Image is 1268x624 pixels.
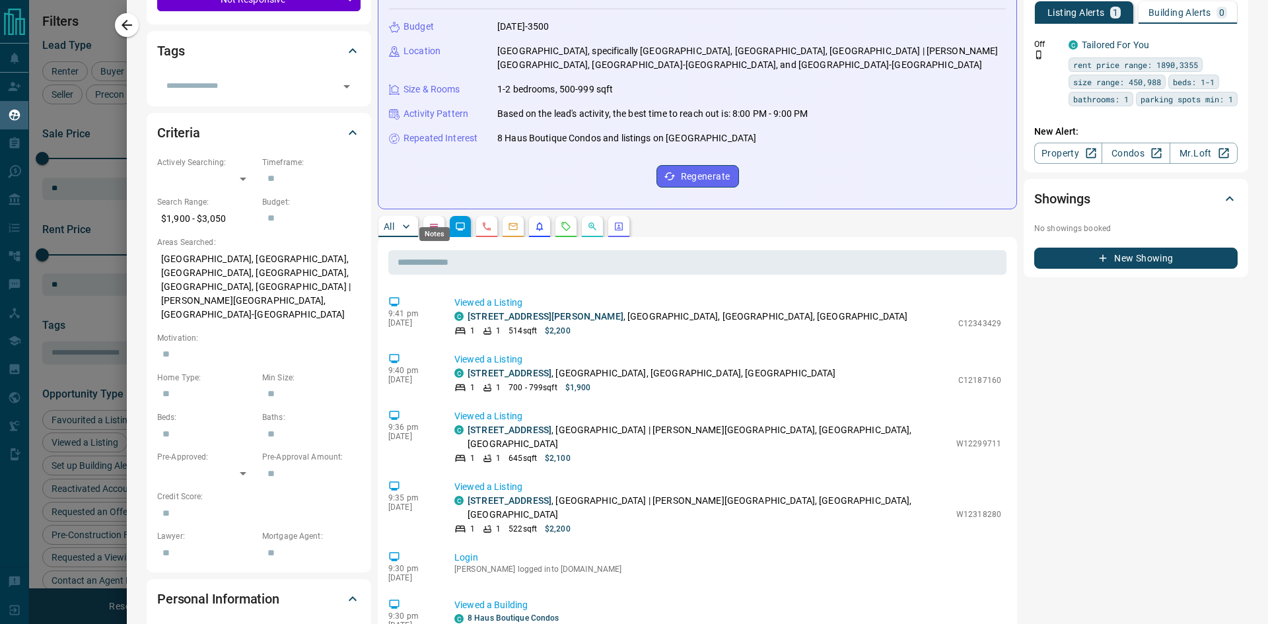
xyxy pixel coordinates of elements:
p: Baths: [262,411,361,423]
p: Viewed a Listing [454,409,1001,423]
span: beds: 1-1 [1173,75,1215,88]
p: Pre-Approved: [157,451,256,463]
div: condos.ca [454,312,464,321]
p: [DATE] [388,432,435,441]
p: Mortgage Agent: [262,530,361,542]
p: Budget [404,20,434,34]
p: 1 [1113,8,1118,17]
a: Condos [1102,143,1170,164]
p: C12343429 [958,318,1001,329]
p: 9:36 pm [388,423,435,432]
svg: Opportunities [587,221,598,232]
p: [PERSON_NAME] logged into [DOMAIN_NAME] [454,565,1001,574]
div: Criteria [157,117,361,149]
p: 1 [496,523,501,535]
button: Regenerate [656,165,739,188]
p: $1,900 [565,382,591,394]
p: 9:30 pm [388,564,435,573]
a: [STREET_ADDRESS] [468,425,551,435]
span: bathrooms: 1 [1073,92,1129,106]
svg: Push Notification Only [1034,50,1043,59]
a: Mr.Loft [1170,143,1238,164]
div: condos.ca [454,496,464,505]
button: New Showing [1034,248,1238,269]
p: 9:30 pm [388,611,435,621]
p: 1 [470,452,475,464]
p: [DATE] [388,503,435,512]
p: Credit Score: [157,491,361,503]
svg: Calls [481,221,492,232]
p: 9:41 pm [388,309,435,318]
p: 0 [1219,8,1224,17]
p: Search Range: [157,196,256,208]
p: Home Type: [157,372,256,384]
h2: Personal Information [157,588,279,609]
div: condos.ca [454,368,464,378]
p: 1 [496,325,501,337]
p: 9:35 pm [388,493,435,503]
div: Showings [1034,183,1238,215]
p: Activity Pattern [404,107,468,121]
p: [DATE] [388,573,435,582]
a: [STREET_ADDRESS] [468,495,551,506]
svg: Agent Actions [614,221,624,232]
p: , [GEOGRAPHIC_DATA], [GEOGRAPHIC_DATA], [GEOGRAPHIC_DATA] [468,310,907,324]
p: 1-2 bedrooms, 500-999 sqft [497,83,613,96]
p: 9:40 pm [388,366,435,375]
div: condos.ca [1069,40,1078,50]
h2: Criteria [157,122,200,143]
p: 645 sqft [509,452,537,464]
p: $1,900 - $3,050 [157,208,256,230]
p: 1 [496,382,501,394]
p: Budget: [262,196,361,208]
h2: Tags [157,40,184,61]
p: [DATE]-3500 [497,20,549,34]
p: , [GEOGRAPHIC_DATA] | [PERSON_NAME][GEOGRAPHIC_DATA], [GEOGRAPHIC_DATA], [GEOGRAPHIC_DATA] [468,423,950,451]
span: rent price range: 1890,3355 [1073,58,1198,71]
p: 514 sqft [509,325,537,337]
a: 8 Haus Boutique Condos [468,613,559,623]
p: Viewed a Listing [454,353,1001,366]
p: 700 - 799 sqft [509,382,557,394]
p: 1 [470,325,475,337]
p: Login [454,551,1001,565]
a: [STREET_ADDRESS][PERSON_NAME] [468,311,623,322]
p: C12187160 [958,374,1001,386]
p: Building Alerts [1148,8,1211,17]
span: size range: 450,988 [1073,75,1161,88]
p: Beds: [157,411,256,423]
p: Off [1034,38,1061,50]
div: Notes [419,227,450,241]
a: Property [1034,143,1102,164]
p: New Alert: [1034,125,1238,139]
svg: Emails [508,221,518,232]
p: 8 Haus Boutique Condos and listings on [GEOGRAPHIC_DATA] [497,131,756,145]
p: Areas Searched: [157,236,361,248]
p: Motivation: [157,332,361,344]
p: Pre-Approval Amount: [262,451,361,463]
p: Lawyer: [157,530,256,542]
p: [DATE] [388,318,435,328]
p: 1 [470,382,475,394]
p: 522 sqft [509,523,537,535]
p: Viewed a Listing [454,296,1001,310]
div: condos.ca [454,614,464,623]
p: 1 [470,523,475,535]
p: $2,200 [545,325,571,337]
h2: Showings [1034,188,1090,209]
p: W12299711 [956,438,1001,450]
p: All [384,222,394,231]
p: , [GEOGRAPHIC_DATA] | [PERSON_NAME][GEOGRAPHIC_DATA], [GEOGRAPHIC_DATA], [GEOGRAPHIC_DATA] [468,494,950,522]
p: Based on the lead's activity, the best time to reach out is: 8:00 PM - 9:00 PM [497,107,808,121]
div: Tags [157,35,361,67]
p: Actively Searching: [157,156,256,168]
svg: Requests [561,221,571,232]
p: [GEOGRAPHIC_DATA], [GEOGRAPHIC_DATA], [GEOGRAPHIC_DATA], [GEOGRAPHIC_DATA], [GEOGRAPHIC_DATA], [G... [157,248,361,326]
p: Viewed a Listing [454,480,1001,494]
button: Open [337,77,356,96]
p: Size & Rooms [404,83,460,96]
p: $2,100 [545,452,571,464]
p: Min Size: [262,372,361,384]
p: , [GEOGRAPHIC_DATA], [GEOGRAPHIC_DATA], [GEOGRAPHIC_DATA] [468,366,836,380]
p: Repeated Interest [404,131,477,145]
